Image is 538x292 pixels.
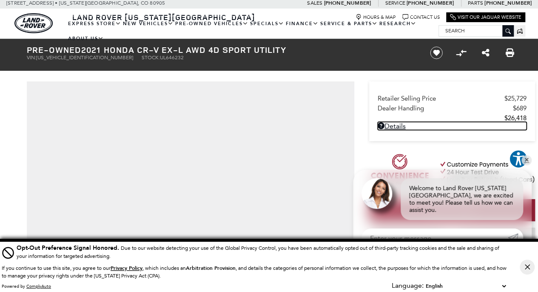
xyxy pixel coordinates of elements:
[27,45,416,55] h1: 2021 Honda CR-V EX-L AWD 4D Sport Utility
[67,16,438,46] nav: Main Navigation
[504,95,527,102] span: $25,729
[285,16,319,31] a: Finance
[14,13,53,33] a: land-rover
[2,284,51,289] div: Powered by
[27,44,81,55] strong: Pre-Owned
[362,228,508,247] input: Enter your message
[520,260,535,275] button: Close Button
[508,228,523,247] a: Submit
[424,282,508,290] select: Language Select
[378,104,513,112] span: Dealer Handling
[72,12,255,22] span: Land Rover [US_STATE][GEOGRAPHIC_DATA]
[160,55,184,61] span: UL646232
[17,243,508,260] div: Due to our website detecting your use of the Global Privacy Control, you have been automatically ...
[401,178,523,220] div: Welcome to Land Rover [US_STATE][GEOGRAPHIC_DATA], we are excited to meet you! Please tell us how...
[509,150,528,170] aside: Accessibility Help Desk
[186,265,236,272] strong: Arbitration Provision
[439,26,513,36] input: Search
[378,95,527,102] a: Retailer Selling Price $25,729
[378,104,527,112] a: Dealer Handling $689
[2,265,507,279] p: If you continue to use this site, you agree to our , which includes an , and details the categori...
[379,16,417,31] a: Research
[356,14,396,20] a: Hours & Map
[27,55,36,61] span: VIN:
[427,46,446,60] button: Save vehicle
[455,46,467,59] button: Compare Vehicle
[513,104,527,112] span: $689
[17,244,121,252] span: Opt-Out Preference Signal Honored .
[378,95,504,102] span: Retailer Selling Price
[378,114,527,122] a: $26,418
[504,114,527,122] span: $26,418
[174,16,249,31] a: Pre-Owned Vehicles
[506,48,514,58] a: Print this Pre-Owned 2021 Honda CR-V EX-L AWD 4D Sport Utility
[14,13,53,33] img: Land Rover
[67,16,122,31] a: EXPRESS STORE
[26,283,51,289] a: ComplyAuto
[36,55,133,61] span: [US_VEHICLE_IDENTIFICATION_NUMBER]
[378,122,527,130] a: Details
[362,178,392,209] img: Agent profile photo
[249,16,285,31] a: Specials
[111,265,142,272] u: Privacy Policy
[142,55,160,61] span: Stock:
[67,12,260,22] a: Land Rover [US_STATE][GEOGRAPHIC_DATA]
[392,282,424,289] div: Language:
[481,48,489,58] a: Share this Pre-Owned 2021 Honda CR-V EX-L AWD 4D Sport Utility
[402,14,440,20] a: Contact Us
[122,16,174,31] a: New Vehicles
[509,150,528,168] button: Explore your accessibility options
[450,14,521,20] a: Visit Our Jaguar Website
[319,16,379,31] a: Service & Parts
[67,31,105,46] a: About Us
